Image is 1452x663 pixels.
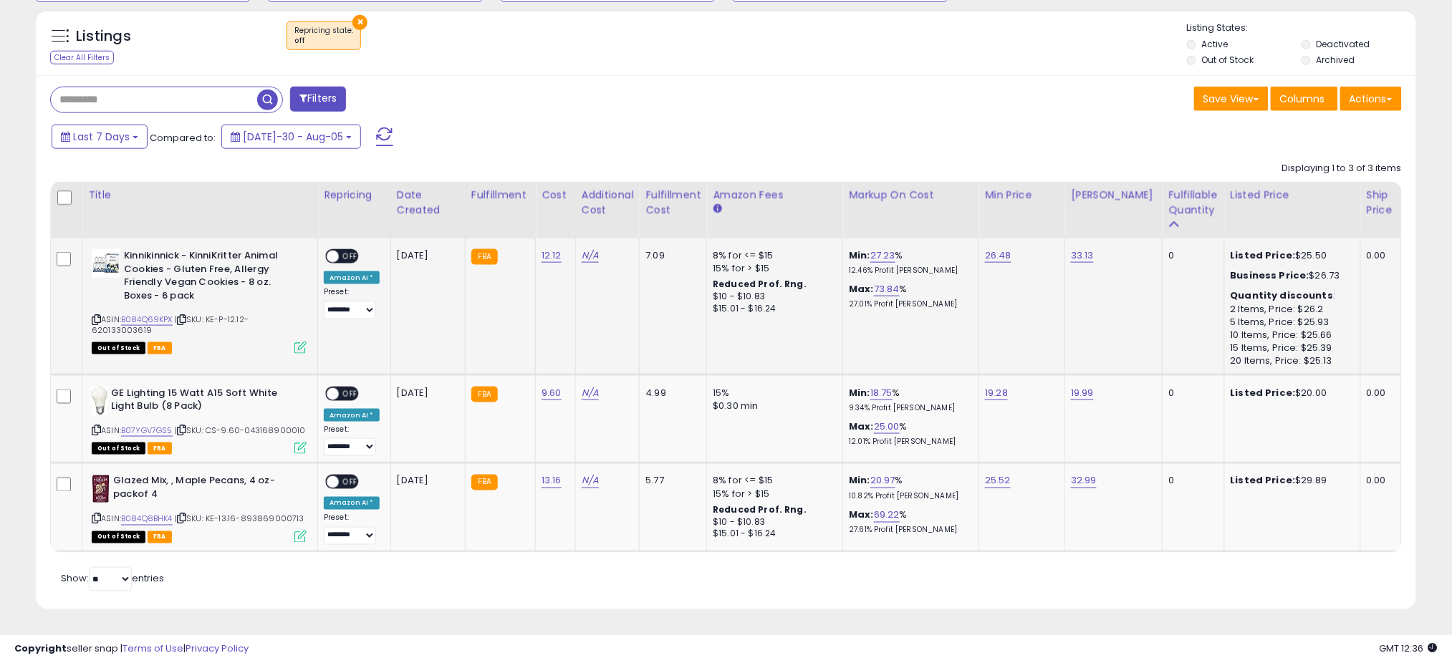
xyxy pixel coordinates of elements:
[849,492,968,502] p: 10.82% Profit [PERSON_NAME]
[1231,475,1350,488] div: $29.89
[324,409,380,422] div: Amazon AI *
[61,572,164,586] span: Show: entries
[50,51,114,64] div: Clear All Filters
[870,248,895,263] a: 27.23
[92,314,249,335] span: | SKU: KE-P-12.12-620133003619
[113,475,287,505] b: Glazed Mix, , Maple Pecans, 4 oz- packof 4
[985,474,1011,488] a: 25.52
[1231,249,1350,262] div: $25.50
[1271,87,1338,111] button: Columns
[713,303,832,315] div: $15.01 - $16.24
[121,513,173,526] a: B084Q8BHK4
[92,249,120,278] img: 51-Z0WCOuUL._SL40_.jpg
[339,251,362,263] span: OFF
[92,442,145,455] span: All listings that are currently out of stock and unavailable for purchase on Amazon
[111,387,285,417] b: GE Lighting 15 Watt A15 Soft White Light Bulb (8 Pack)
[1340,87,1402,111] button: Actions
[1187,21,1416,35] p: Listing States:
[1168,188,1218,218] div: Fulfillable Quantity
[1316,54,1355,66] label: Archived
[471,249,498,265] small: FBA
[92,387,307,453] div: ASIN:
[985,386,1008,400] a: 19.28
[1282,162,1402,175] div: Displaying 1 to 3 of 3 items
[1231,289,1334,302] b: Quantity discounts
[175,425,306,436] span: | SKU: CS-9.60-043168900010
[849,386,870,400] b: Min:
[121,425,173,437] a: B07YGV7GS5
[582,474,599,488] a: N/A
[1071,474,1097,488] a: 32.99
[1231,316,1350,329] div: 5 Items, Price: $25.93
[1380,642,1438,655] span: 2025-08-13 12:36 GMT
[849,249,968,276] div: %
[1231,268,1309,282] b: Business Price:
[849,403,968,413] p: 9.34% Profit [PERSON_NAME]
[645,387,696,400] div: 4.99
[645,475,696,488] div: 5.77
[397,188,459,218] div: Date Created
[713,504,807,516] b: Reduced Prof. Rng.
[874,420,900,434] a: 25.00
[542,248,562,263] a: 12.12
[713,262,832,275] div: 15% for > $15
[1367,475,1390,488] div: 0.00
[849,299,968,309] p: 27.01% Profit [PERSON_NAME]
[175,513,304,525] span: | SKU: KE-13.16-893869000713
[1367,188,1395,218] div: Ship Price
[1231,188,1355,203] div: Listed Price
[92,531,145,543] span: All listings that are currently out of stock and unavailable for purchase on Amazon
[324,188,385,203] div: Repricing
[324,287,380,319] div: Preset:
[148,442,172,455] span: FBA
[14,642,67,655] strong: Copyright
[849,188,973,203] div: Markup on Cost
[849,266,968,276] p: 12.46% Profit [PERSON_NAME]
[150,131,216,145] span: Compared to:
[985,188,1059,203] div: Min Price
[713,400,832,412] div: $0.30 min
[1202,38,1229,50] label: Active
[471,475,498,490] small: FBA
[1231,387,1350,400] div: $20.00
[713,475,832,488] div: 8% for <= $15
[471,387,498,402] small: FBA
[874,508,900,523] a: 69.22
[713,488,832,501] div: 15% for > $15
[1194,87,1269,111] button: Save View
[582,188,634,218] div: Additional Cost
[148,531,172,543] span: FBA
[324,497,380,510] div: Amazon AI *
[1231,303,1350,316] div: 2 Items, Price: $26.2
[542,188,569,203] div: Cost
[849,283,968,309] div: %
[1071,248,1094,263] a: 33.13
[1231,289,1350,302] div: :
[121,314,173,326] a: B084Q69KPX
[324,513,380,546] div: Preset:
[849,420,968,447] div: %
[1202,54,1254,66] label: Out of Stock
[324,425,380,457] div: Preset:
[1168,249,1213,262] div: 0
[397,249,454,262] div: [DATE]
[849,437,968,447] p: 12.01% Profit [PERSON_NAME]
[1168,475,1213,488] div: 0
[1231,248,1296,262] b: Listed Price:
[849,248,870,262] b: Min:
[186,642,249,655] a: Privacy Policy
[1231,386,1296,400] b: Listed Price:
[1231,329,1350,342] div: 10 Items, Price: $25.66
[542,474,562,488] a: 13.16
[849,474,870,488] b: Min:
[294,25,353,47] span: Repricing state :
[843,182,979,238] th: The percentage added to the cost of goods (COGS) that forms the calculator for Min & Max prices.
[713,278,807,290] b: Reduced Prof. Rng.
[1168,387,1213,400] div: 0
[1280,92,1325,106] span: Columns
[290,87,346,112] button: Filters
[92,342,145,354] span: All listings that are currently out of stock and unavailable for purchase on Amazon
[1367,387,1390,400] div: 0.00
[542,386,562,400] a: 9.60
[52,125,148,149] button: Last 7 Days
